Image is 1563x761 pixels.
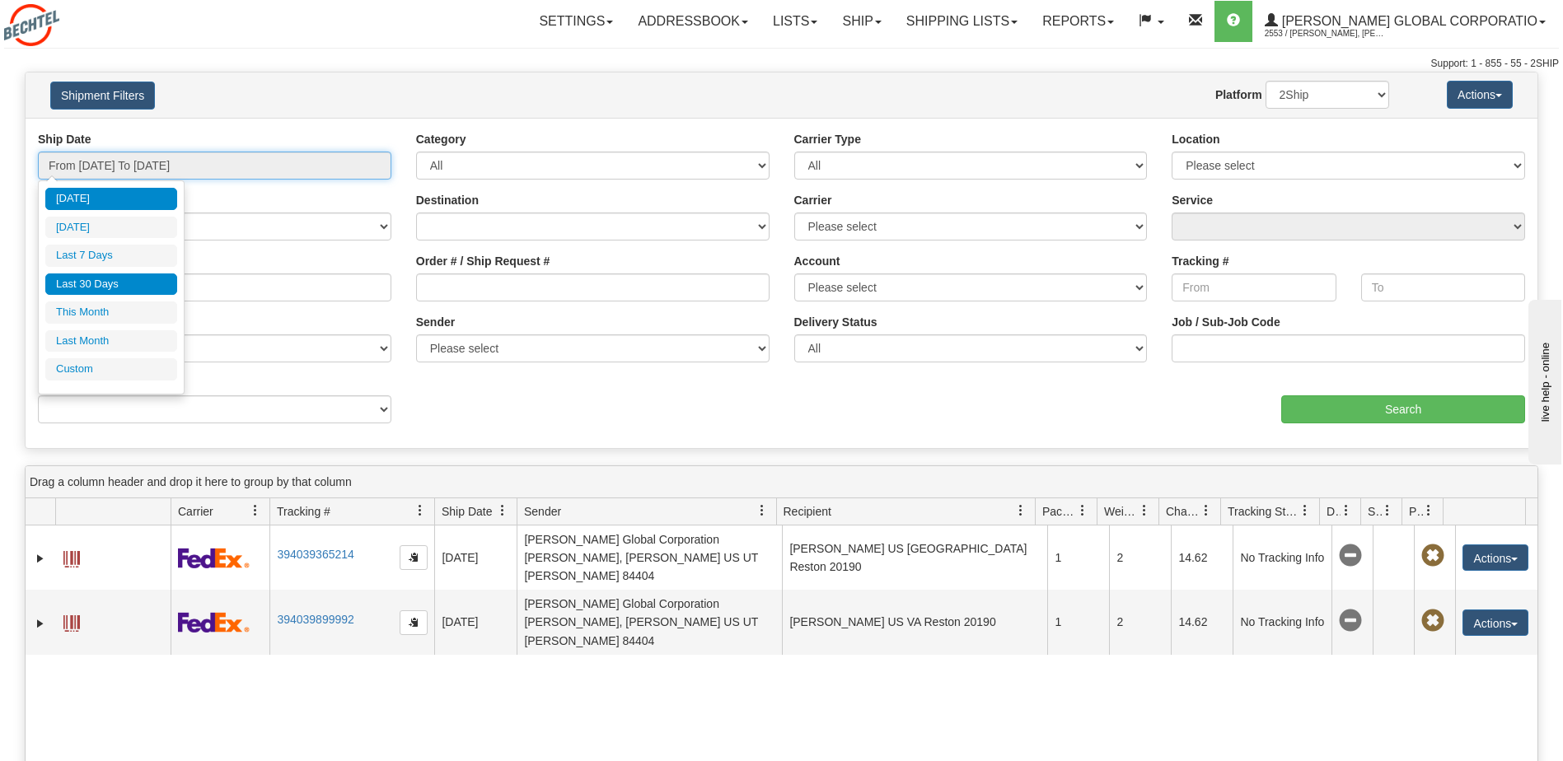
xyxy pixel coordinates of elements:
[1447,81,1513,109] button: Actions
[894,1,1030,42] a: Shipping lists
[1109,525,1171,590] td: 2
[1291,497,1319,525] a: Tracking Status filter column settings
[63,608,80,634] a: Label
[434,525,517,590] td: [DATE]
[489,497,517,525] a: Ship Date filter column settings
[1172,131,1219,147] label: Location
[1042,503,1077,520] span: Packages
[1361,273,1525,301] input: To
[442,503,492,520] span: Ship Date
[1215,86,1262,103] label: Platform
[517,525,782,590] td: [PERSON_NAME] Global Corporation [PERSON_NAME], [PERSON_NAME] US UT [PERSON_NAME] 84404
[1192,497,1220,525] a: Charge filter column settings
[4,57,1559,71] div: Support: 1 - 855 - 55 - 2SHIP
[1130,497,1158,525] a: Weight filter column settings
[45,217,177,239] li: [DATE]
[1332,497,1360,525] a: Delivery Status filter column settings
[1172,314,1280,330] label: Job / Sub-Job Code
[277,548,353,561] a: 394039365214
[45,301,177,324] li: This Month
[1327,503,1341,520] span: Delivery Status
[782,590,1047,654] td: [PERSON_NAME] US VA Reston 20190
[400,545,428,570] button: Copy to clipboard
[38,131,91,147] label: Ship Date
[1166,503,1200,520] span: Charge
[4,4,59,46] img: logo2553.jpg
[524,503,561,520] span: Sender
[1228,503,1299,520] span: Tracking Status
[794,131,861,147] label: Carrier Type
[416,131,466,147] label: Category
[517,590,782,654] td: [PERSON_NAME] Global Corporation [PERSON_NAME], [PERSON_NAME] US UT [PERSON_NAME] 84404
[406,497,434,525] a: Tracking # filter column settings
[277,613,353,626] a: 394039899992
[1171,590,1233,654] td: 14.62
[748,497,776,525] a: Sender filter column settings
[45,188,177,210] li: [DATE]
[1069,497,1097,525] a: Packages filter column settings
[32,550,49,567] a: Expand
[1172,253,1228,269] label: Tracking #
[400,610,428,635] button: Copy to clipboard
[277,503,330,520] span: Tracking #
[1368,503,1382,520] span: Shipment Issues
[1172,192,1213,208] label: Service
[416,192,479,208] label: Destination
[45,330,177,352] li: Last Month
[241,497,269,525] a: Carrier filter column settings
[1007,497,1035,525] a: Recipient filter column settings
[1525,296,1561,465] iframe: chat widget
[1421,609,1444,633] span: Pickup Not Assigned
[1462,609,1528,636] button: Actions
[1171,525,1233,590] td: 14.62
[782,525,1047,590] td: [PERSON_NAME] US [GEOGRAPHIC_DATA] Reston 20190
[794,253,840,269] label: Account
[1462,544,1528,571] button: Actions
[416,253,550,269] label: Order # / Ship Request #
[1233,590,1331,654] td: No Tracking Info
[1252,1,1558,42] a: [PERSON_NAME] Global Corporatio 2553 / [PERSON_NAME], [PERSON_NAME]
[1339,609,1362,633] span: No Tracking Info
[45,358,177,380] li: Custom
[1047,525,1109,590] td: 1
[1278,14,1537,28] span: [PERSON_NAME] Global Corporatio
[63,544,80,570] a: Label
[50,82,155,110] button: Shipment Filters
[178,503,213,520] span: Carrier
[178,612,250,633] img: 2 - FedEx Express®
[1373,497,1402,525] a: Shipment Issues filter column settings
[1421,544,1444,567] span: Pickup Not Assigned
[1339,544,1362,567] span: No Tracking Info
[1409,503,1423,520] span: Pickup Status
[32,615,49,632] a: Expand
[1047,590,1109,654] td: 1
[784,503,831,520] span: Recipient
[830,1,893,42] a: Ship
[1233,525,1331,590] td: No Tracking Info
[1415,497,1443,525] a: Pickup Status filter column settings
[434,590,517,654] td: [DATE]
[760,1,830,42] a: Lists
[26,466,1537,498] div: grid grouping header
[526,1,625,42] a: Settings
[1109,590,1171,654] td: 2
[1030,1,1126,42] a: Reports
[1104,503,1139,520] span: Weight
[416,314,455,330] label: Sender
[1281,395,1525,423] input: Search
[178,548,250,568] img: 2 - FedEx Express®
[1265,26,1388,42] span: 2553 / [PERSON_NAME], [PERSON_NAME]
[794,192,832,208] label: Carrier
[45,273,177,296] li: Last 30 Days
[794,314,877,330] label: Delivery Status
[1172,273,1336,301] input: From
[625,1,760,42] a: Addressbook
[12,14,152,26] div: live help - online
[45,245,177,267] li: Last 7 Days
